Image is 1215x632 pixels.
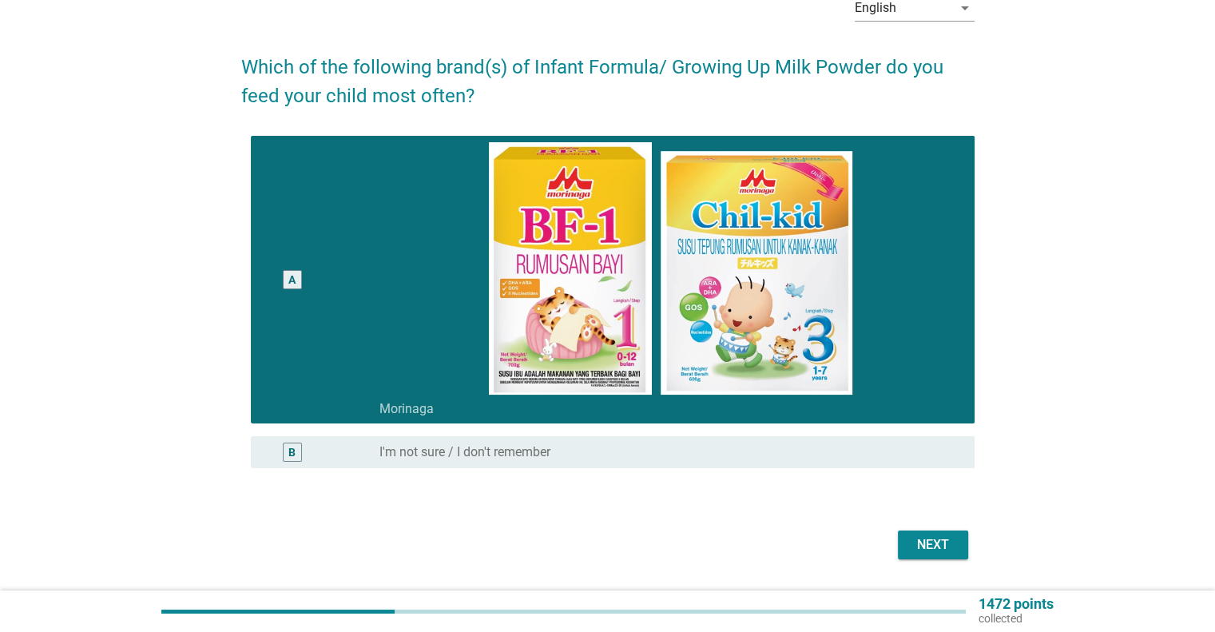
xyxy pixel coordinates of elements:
[379,401,434,417] label: Morinaga
[379,444,550,460] label: I'm not sure / I don't remember
[288,272,296,288] div: A
[288,444,296,461] div: B
[898,531,968,559] button: Next
[979,611,1054,626] p: collected
[855,1,896,15] div: English
[241,37,975,110] h2: Which of the following brand(s) of Infant Formula/ Growing Up Milk Powder do you feed your child ...
[979,597,1054,611] p: 1472 points
[911,535,955,554] div: Next
[379,142,961,395] img: 5ff07243-e550-486c-a2d5-302d4cb8b206-morinaga.png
